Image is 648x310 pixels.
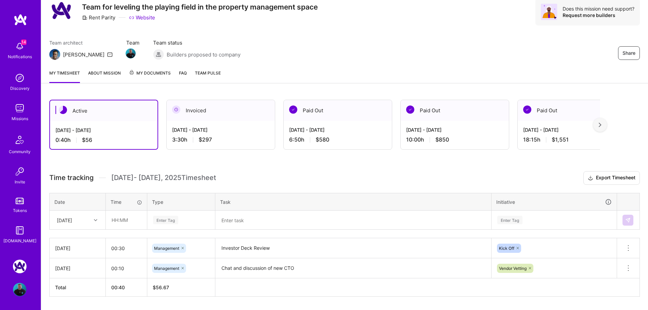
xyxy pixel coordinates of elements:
span: $580 [316,136,329,143]
div: Request more builders [563,12,634,18]
div: Discovery [10,85,30,92]
input: HH:MM [106,211,147,229]
a: About Mission [88,69,121,83]
div: [DOMAIN_NAME] [3,237,36,244]
span: Team status [153,39,240,46]
img: User Avatar [13,283,27,296]
a: Team Member Avatar [126,48,135,59]
span: Management [154,246,179,251]
span: Team Pulse [195,70,221,76]
i: icon Download [588,175,593,182]
div: Tokens [13,207,27,214]
span: $297 [199,136,212,143]
i: icon Chevron [94,218,97,222]
img: Submit [625,217,631,223]
span: $850 [435,136,449,143]
div: Initiative [496,198,612,206]
div: 0:40 h [55,136,152,144]
a: User Avatar [11,283,28,296]
span: Time tracking [49,174,94,182]
textarea: Investor Deck Review [216,239,491,258]
div: 18:15 h [523,136,620,143]
img: Invite [13,165,27,178]
div: Invoiced [167,100,275,121]
div: [PERSON_NAME] [63,51,104,58]
div: Time [111,198,142,206]
th: 00:40 [106,278,147,297]
h3: Team for leveling the playing field in the property management space [82,3,318,11]
div: [DATE] [57,216,72,224]
span: $1,551 [552,136,569,143]
img: tokens [16,198,24,204]
div: [DATE] [55,245,100,252]
img: guide book [13,224,27,237]
img: Builders proposed to company [153,49,164,60]
th: Type [147,193,215,211]
img: Paid Out [523,105,531,114]
input: HH:MM [106,239,147,257]
textarea: Chat and discussion of new CTO [216,259,491,278]
img: Active [59,106,67,114]
img: right [599,123,601,127]
div: Rent Parity [82,14,115,21]
img: Team Member Avatar [126,48,136,59]
div: Invite [15,178,25,185]
img: discovery [13,71,27,85]
span: Kick Off [499,246,514,251]
img: Paid Out [406,105,414,114]
div: Paid Out [401,100,509,121]
span: Management [154,266,179,271]
div: Paid Out [284,100,392,121]
button: Share [618,46,640,60]
img: logo [14,14,27,26]
a: Website [129,14,155,21]
img: Team Architect [49,49,60,60]
span: Team architect [49,39,113,46]
a: Rent Parity: Team for leveling the playing field in the property management space [11,260,28,273]
th: Total [50,278,106,297]
a: FAQ [179,69,187,83]
div: 6:50 h [289,136,386,143]
div: Enter Tag [497,215,522,225]
img: bell [13,39,27,53]
div: [DATE] - [DATE] [55,127,152,134]
span: 14 [21,39,27,45]
img: teamwork [13,101,27,115]
div: 10:00 h [406,136,503,143]
div: [DATE] - [DATE] [406,126,503,133]
span: Builders proposed to company [167,51,240,58]
a: My timesheet [49,69,80,83]
img: Rent Parity: Team for leveling the playing field in the property management space [13,260,27,273]
img: Avatar [541,4,557,20]
input: HH:MM [106,259,147,277]
div: Missions [12,115,28,122]
div: Notifications [8,53,32,60]
th: Date [50,193,106,211]
img: Paid Out [289,105,297,114]
span: $ 56.67 [153,284,169,290]
div: [DATE] - [DATE] [172,126,269,133]
div: Paid Out [518,100,626,121]
img: Invoiced [172,105,180,114]
div: 3:30 h [172,136,269,143]
i: icon Mail [107,52,113,57]
span: Team [126,39,139,46]
span: Vendor Vetting [499,266,527,271]
div: [DATE] - [DATE] [289,126,386,133]
div: Does this mission need support? [563,5,634,12]
img: Community [12,132,28,148]
span: $56 [82,136,92,144]
div: [DATE] [55,265,100,272]
a: My Documents [129,69,171,83]
div: Active [50,100,157,121]
div: [DATE] - [DATE] [523,126,620,133]
div: Community [9,148,31,155]
button: Export Timesheet [583,171,640,185]
i: icon CompanyGray [82,15,87,20]
div: Enter Tag [153,215,178,225]
span: My Documents [129,69,171,77]
span: [DATE] - [DATE] , 2025 Timesheet [111,174,216,182]
a: Team Pulse [195,69,221,83]
th: Task [215,193,492,211]
span: Share [622,50,635,56]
